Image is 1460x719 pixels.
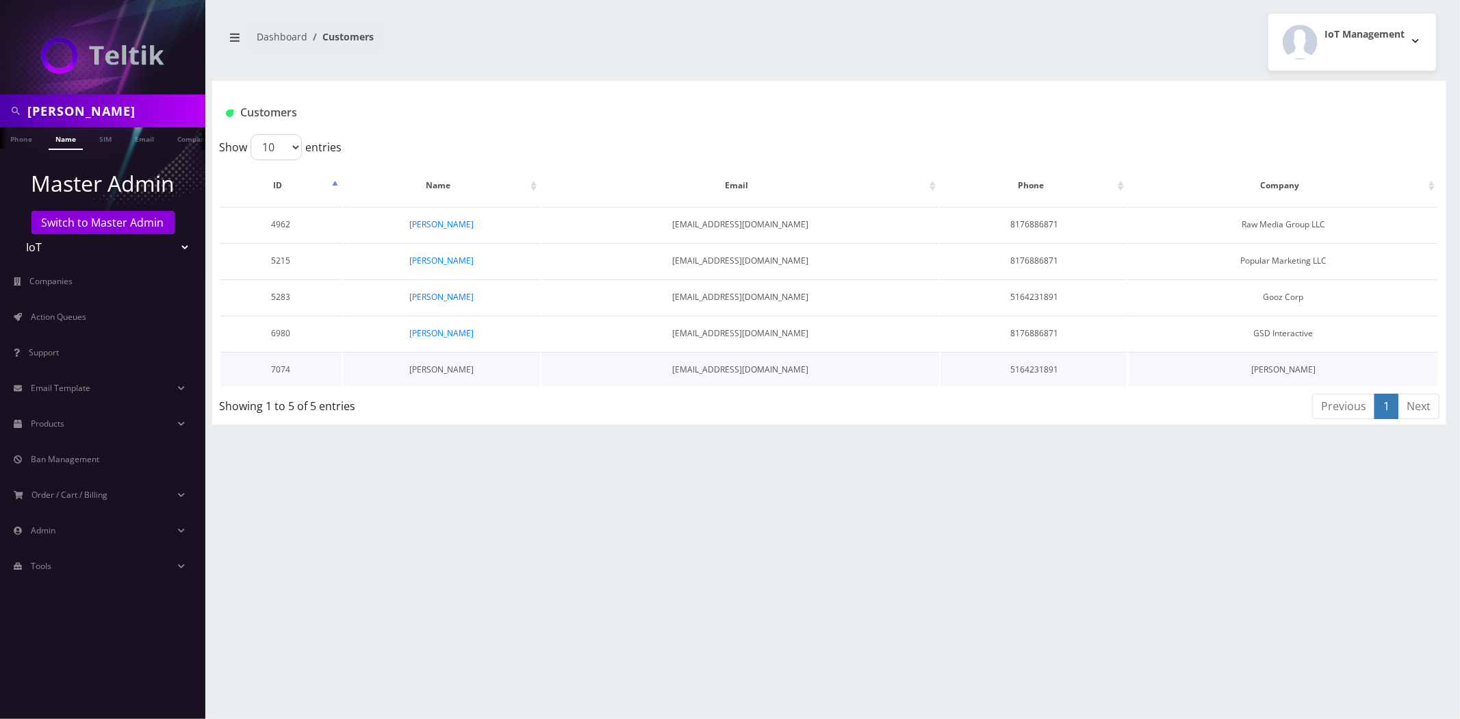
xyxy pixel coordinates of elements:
span: Admin [31,525,55,536]
h2: IoT Management [1324,29,1405,40]
td: Gooz Corp [1129,279,1438,314]
td: 8176886871 [940,243,1127,278]
a: Switch to Master Admin [31,211,175,234]
nav: breadcrumb [222,23,819,62]
a: 1 [1374,394,1398,419]
td: GSD Interactive [1129,316,1438,351]
td: [EMAIL_ADDRESS][DOMAIN_NAME] [541,207,940,242]
td: [EMAIL_ADDRESS][DOMAIN_NAME] [541,352,940,387]
th: ID: activate to sort column descending [220,166,342,205]
label: Show entries [219,134,342,160]
td: Raw Media Group LLC [1129,207,1438,242]
span: Action Queues [31,311,86,323]
td: [EMAIL_ADDRESS][DOMAIN_NAME] [541,243,940,278]
span: Ban Management [31,453,99,465]
th: Email: activate to sort column ascending [541,166,940,205]
a: Next [1398,394,1439,419]
td: [PERSON_NAME] [1129,352,1438,387]
span: Order / Cart / Billing [32,489,108,501]
a: [PERSON_NAME] [409,327,474,339]
th: Name: activate to sort column ascending [343,166,540,205]
td: [EMAIL_ADDRESS][DOMAIN_NAME] [541,316,940,351]
span: Email Template [31,382,90,394]
td: 7074 [220,352,342,387]
th: Company: activate to sort column ascending [1129,166,1438,205]
button: IoT Management [1268,14,1436,71]
td: 8176886871 [940,207,1127,242]
span: Companies [30,275,73,287]
a: SIM [92,127,118,149]
a: [PERSON_NAME] [409,291,474,303]
td: 8176886871 [940,316,1127,351]
h1: Customers [226,106,1228,119]
a: [PERSON_NAME] [409,364,474,375]
td: Popular Marketing LLC [1129,243,1438,278]
select: Showentries [251,134,302,160]
a: Name [49,127,83,150]
span: Products [31,418,64,429]
td: 5283 [220,279,342,314]
li: Customers [307,29,374,44]
span: Support [29,346,59,358]
td: 5164231891 [940,279,1127,314]
span: Tools [31,560,51,572]
th: Phone: activate to sort column ascending [940,166,1127,205]
a: Previous [1312,394,1375,419]
td: 6980 [220,316,342,351]
a: [PERSON_NAME] [409,218,474,230]
td: 5164231891 [940,352,1127,387]
td: 4962 [220,207,342,242]
img: IoT [41,37,164,74]
a: Phone [3,127,39,149]
a: Email [128,127,161,149]
a: Company [170,127,216,149]
td: [EMAIL_ADDRESS][DOMAIN_NAME] [541,279,940,314]
div: Showing 1 to 5 of 5 entries [219,392,717,414]
a: [PERSON_NAME] [409,255,474,266]
a: Dashboard [257,30,307,43]
input: Search in Company [27,98,202,124]
td: 5215 [220,243,342,278]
